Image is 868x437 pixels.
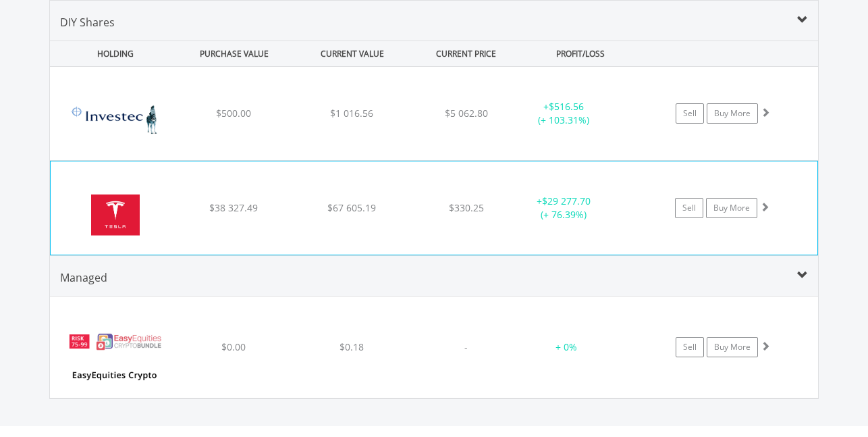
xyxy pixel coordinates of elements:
[330,107,373,120] span: $1 016.56
[209,201,258,214] span: $38 327.49
[513,195,614,222] div: + (+ 76.39%)
[449,201,484,214] span: $330.25
[676,337,704,357] a: Sell
[513,100,615,127] div: + (+ 103.31%)
[216,107,251,120] span: $500.00
[57,84,173,157] img: EQU.US.OPTIVUR.png
[523,340,609,354] div: + 0%
[221,340,246,353] span: $0.00
[464,340,468,353] span: -
[340,340,364,353] span: $0.18
[327,201,376,214] span: $67 605.19
[707,337,758,357] a: Buy More
[57,178,173,251] img: EQU.US.TSLA.png
[51,41,173,66] div: HOLDING
[542,195,591,207] span: $29 277.70
[412,41,520,66] div: CURRENT PRICE
[60,15,115,30] span: DIY Shares
[57,313,173,394] img: EasyEquities%20Crypto%20Bundle.png
[707,103,758,124] a: Buy More
[176,41,292,66] div: PURCHASE VALUE
[675,198,703,218] a: Sell
[549,100,584,113] span: $516.56
[522,41,638,66] div: PROFIT/LOSS
[676,103,704,124] a: Sell
[445,107,488,120] span: $5 062.80
[294,41,410,66] div: CURRENT VALUE
[60,270,107,285] span: Managed
[706,198,757,218] a: Buy More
